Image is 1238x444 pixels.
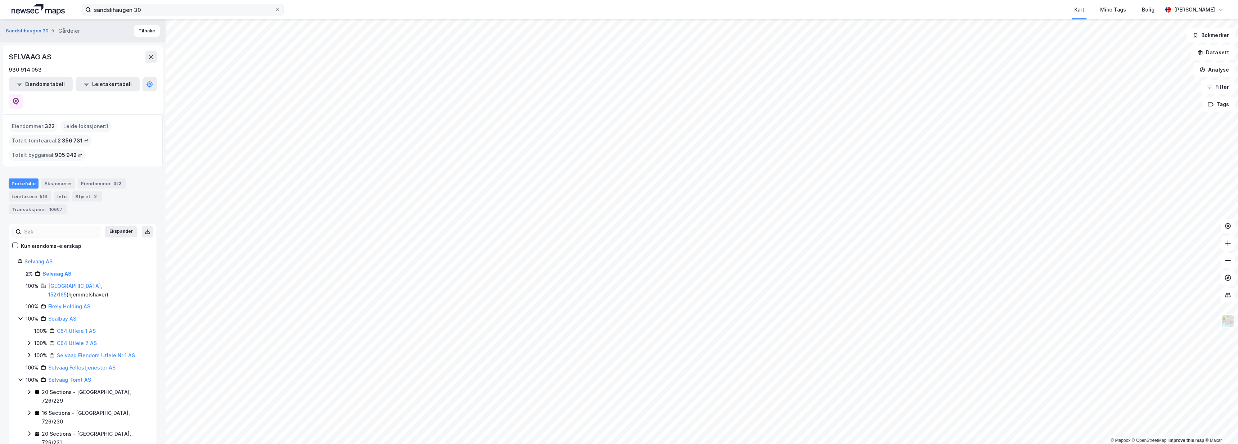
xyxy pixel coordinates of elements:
div: 100% [26,282,39,290]
div: 20 Sections - [GEOGRAPHIC_DATA], 726/229 [42,388,148,405]
a: Mapbox [1111,438,1130,443]
div: Aksjonærer [41,178,75,189]
div: 3 [92,193,99,200]
div: 100% [26,314,39,323]
span: 322 [45,122,55,131]
div: Mine Tags [1100,5,1126,14]
a: Selvaag Fellestjenester AS [48,364,116,371]
div: Kontrollprogram for chat [1202,409,1238,444]
button: Ekspander [105,226,137,237]
a: Selvaag AS [24,258,53,264]
img: logo.a4113a55bc3d86da70a041830d287a7e.svg [12,4,65,15]
div: Totalt tomteareal : [9,135,92,146]
a: C64 Utleie 1 AS [57,328,96,334]
div: Eiendommer : [9,121,58,132]
div: 516 [39,193,49,200]
div: Totalt byggareal : [9,149,86,161]
div: 100% [26,376,39,384]
div: ( hjemmelshaver ) [48,282,148,299]
div: Styret [72,191,102,201]
div: Leietakere [9,191,51,201]
div: Gårdeier [58,27,80,35]
button: Leietakertabell [76,77,140,91]
div: 322 [112,180,123,187]
button: Datasett [1191,45,1235,60]
div: Transaksjoner [9,204,67,214]
input: Søk på adresse, matrikkel, gårdeiere, leietakere eller personer [91,4,275,15]
div: 100% [26,363,39,372]
span: 1 [106,122,109,131]
div: SELVAAG AS [9,51,53,63]
button: Tilbake [134,25,160,37]
div: 2% [26,269,33,278]
a: Sealbay AS [48,316,76,322]
button: Sandslihaugen 30 [6,27,50,35]
a: Selvaag Eiendom Utleie Nr 1 AS [57,352,135,358]
div: 100% [34,339,47,348]
div: 10607 [48,206,64,213]
a: [GEOGRAPHIC_DATA], 152/165 [48,283,102,298]
span: 905 942 ㎡ [55,151,83,159]
div: Kun eiendoms-eierskap [21,242,81,250]
a: Improve this map [1169,438,1204,443]
input: Søk [21,226,100,237]
a: Ekely Holding AS [48,303,90,309]
div: Leide lokasjoner : [60,121,112,132]
a: Selvaag AS [42,271,72,277]
div: 100% [34,327,47,335]
button: Tags [1202,97,1235,112]
span: 2 356 731 ㎡ [58,136,89,145]
button: Bokmerker [1187,28,1235,42]
button: Analyse [1193,63,1235,77]
button: Eiendomstabell [9,77,73,91]
div: Kart [1074,5,1084,14]
div: Portefølje [9,178,39,189]
a: Selvaag Tomt AS [48,377,91,383]
button: Filter [1201,80,1235,94]
div: Bolig [1142,5,1155,14]
div: [PERSON_NAME] [1174,5,1215,14]
iframe: Chat Widget [1202,409,1238,444]
a: OpenStreetMap [1132,438,1167,443]
div: 930 914 053 [9,65,42,74]
a: C64 Utleie 2 AS [57,340,97,346]
div: 100% [34,351,47,360]
div: 16 Sections - [GEOGRAPHIC_DATA], 726/230 [42,409,148,426]
div: 100% [26,302,39,311]
div: Eiendommer [78,178,126,189]
img: Z [1221,314,1235,328]
div: Info [54,191,69,201]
